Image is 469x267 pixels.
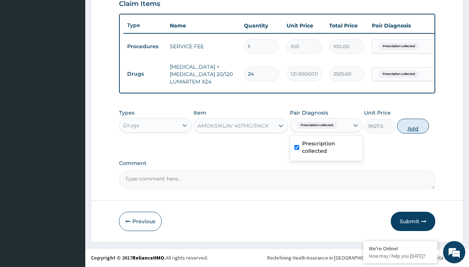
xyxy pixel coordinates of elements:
th: Name [166,18,240,33]
th: Type [123,19,166,32]
th: Quantity [240,18,283,33]
strong: Copyright © 2017 . [91,254,166,261]
span: Prescription collected [297,122,337,129]
p: How may I help you today? [369,253,432,259]
button: Submit [391,212,435,231]
label: Prescription collected [302,140,358,155]
button: Add [397,119,429,133]
div: Chat with us now [39,42,125,51]
div: Minimize live chat window [122,4,139,22]
span: Prescription collected [379,43,419,50]
td: Drugs [123,67,166,81]
label: Pair Diagnosis [290,109,328,116]
button: Previous [119,212,162,231]
th: Pair Diagnosis [368,18,450,33]
th: Total Price [326,18,368,33]
label: Unit Price [364,109,391,116]
div: Redefining Heath Insurance in [GEOGRAPHIC_DATA] using Telemedicine and Data Science! [267,254,463,261]
footer: All rights reserved. [85,248,469,267]
td: [MEDICAL_DATA] + [MEDICAL_DATA] 20/120 LUMARTEM X24 [166,59,240,89]
td: SERVICE FEE [166,39,240,54]
a: RelianceHMO [132,254,164,261]
label: Types [119,110,135,116]
label: Item [194,109,206,116]
div: We're Online! [369,245,432,252]
span: Prescription collected [379,70,419,78]
td: Procedures [123,40,166,53]
label: Comment [119,160,435,167]
th: Unit Price [283,18,326,33]
textarea: Type your message and hit 'Enter' [4,184,141,210]
div: Drugs [123,122,139,129]
img: d_794563401_company_1708531726252_794563401 [14,37,30,56]
span: We're online! [43,84,102,159]
div: AMOKSIKLAV 457MG/PACK [198,122,269,129]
